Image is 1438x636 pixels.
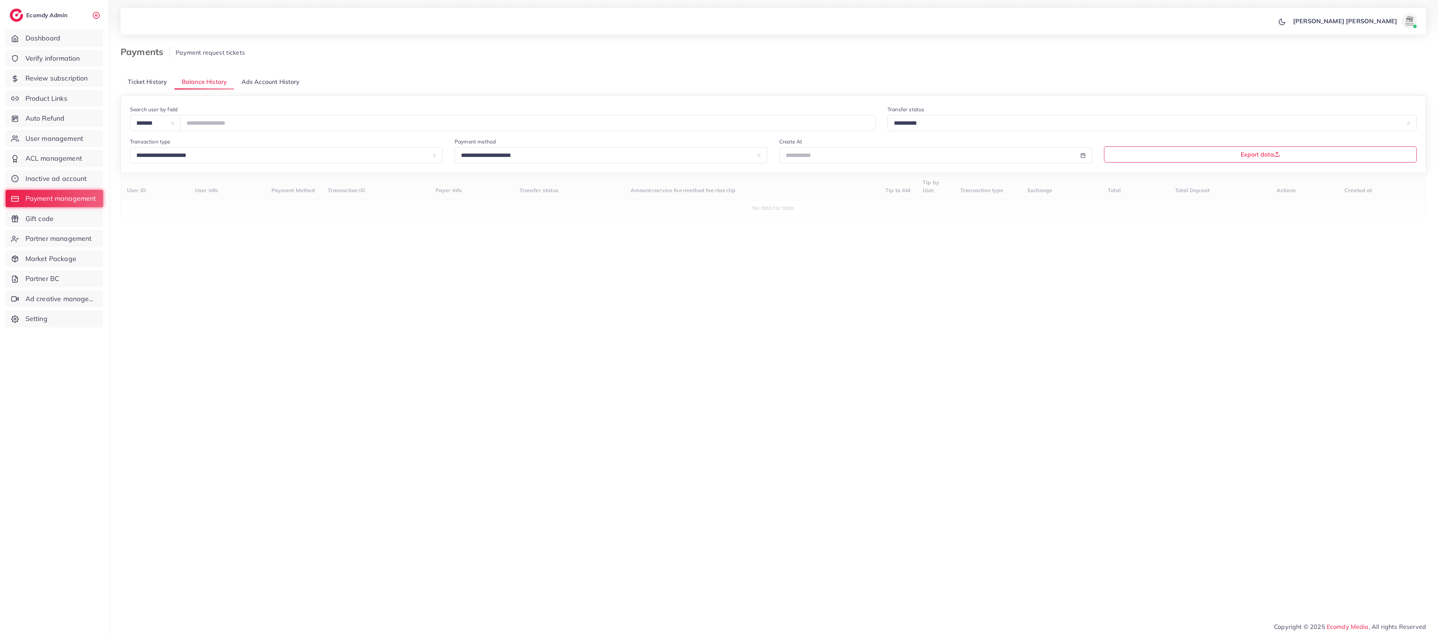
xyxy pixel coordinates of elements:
span: Balance History [182,78,227,86]
span: Auto Refund [25,113,65,123]
a: Partner management [6,230,103,247]
label: Transaction type [130,138,170,145]
a: Ecomdy Media [1327,623,1369,630]
label: Transfer status [888,106,924,113]
span: Inactive ad account [25,174,87,184]
label: Search user by field [130,106,178,113]
a: Payment management [6,190,103,207]
a: Product Links [6,90,103,107]
h2: Ecomdy Admin [26,12,69,19]
span: Market Package [25,254,76,264]
span: Review subscription [25,73,88,83]
a: Ad creative management [6,290,103,308]
span: Copyright © 2025 [1274,622,1426,631]
a: Partner BC [6,270,103,287]
span: Product Links [25,94,67,103]
span: Dashboard [25,33,60,43]
img: logo [10,9,23,22]
span: Payment request tickets [176,49,245,56]
span: , All rights Reserved [1369,622,1426,631]
a: Review subscription [6,70,103,87]
a: ACL management [6,150,103,167]
span: Ticket History [128,78,167,86]
a: Gift code [6,210,103,227]
a: Verify information [6,50,103,67]
span: Ad creative management [25,294,97,304]
span: Partner BC [25,274,60,284]
span: Export data [1241,151,1280,157]
a: Auto Refund [6,110,103,127]
a: User management [6,130,103,147]
p: [PERSON_NAME] [PERSON_NAME] [1293,16,1397,25]
span: User management [25,134,83,143]
span: ACL management [25,154,82,163]
h3: Payments [121,46,170,57]
a: Setting [6,310,103,327]
a: Dashboard [6,30,103,47]
a: Market Package [6,250,103,267]
span: Partner management [25,234,92,243]
label: Payment method [455,138,496,145]
span: Ads Account History [242,78,300,86]
a: logoEcomdy Admin [10,9,69,22]
span: Verify information [25,54,80,63]
a: Inactive ad account [6,170,103,187]
button: Export data [1104,146,1417,163]
label: Create At [779,138,802,145]
a: [PERSON_NAME] [PERSON_NAME]avatar [1289,13,1420,28]
img: avatar [1402,13,1417,28]
span: Gift code [25,214,54,224]
span: Setting [25,314,48,324]
span: Payment management [25,194,96,203]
